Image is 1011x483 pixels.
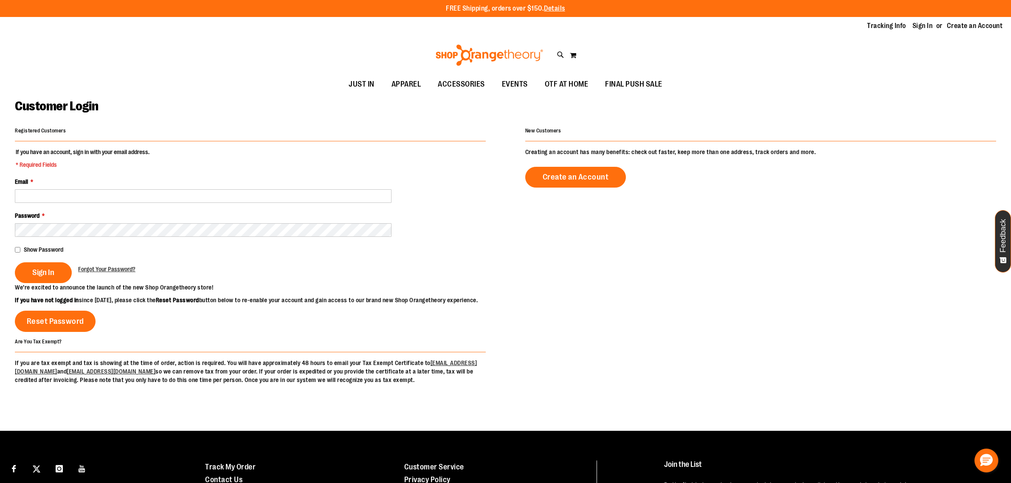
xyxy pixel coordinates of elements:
[912,21,933,31] a: Sign In
[493,75,536,94] a: EVENTS
[29,461,44,475] a: Visit our X page
[434,45,544,66] img: Shop Orangetheory
[15,297,79,303] strong: If you have not logged in
[999,219,1007,253] span: Feedback
[15,148,150,169] legend: If you have an account, sign in with your email address.
[544,5,565,12] a: Details
[404,463,464,471] a: Customer Service
[525,167,626,188] a: Create an Account
[525,128,561,134] strong: New Customers
[15,339,62,345] strong: Are You Tax Exempt?
[438,75,485,94] span: ACCESSORIES
[156,297,199,303] strong: Reset Password
[78,266,135,272] span: Forgot Your Password?
[525,148,996,156] p: Creating an account has many benefits: check out faster, keep more than one address, track orders...
[664,461,988,476] h4: Join the List
[15,99,98,113] span: Customer Login
[605,75,662,94] span: FINAL PUSH SALE
[391,75,421,94] span: APPAREL
[502,75,528,94] span: EVENTS
[32,268,54,277] span: Sign In
[15,128,66,134] strong: Registered Customers
[536,75,597,94] a: OTF AT HOME
[27,317,84,326] span: Reset Password
[545,75,589,94] span: OTF AT HOME
[543,172,609,182] span: Create an Account
[867,21,906,31] a: Tracking Info
[15,296,506,304] p: since [DATE], please click the button below to re-enable your account and gain access to our bran...
[6,461,21,475] a: Visit our Facebook page
[78,265,135,273] a: Forgot Your Password?
[15,262,72,283] button: Sign In
[349,75,375,94] span: JUST IN
[597,75,671,94] a: FINAL PUSH SALE
[24,246,63,253] span: Show Password
[446,4,565,14] p: FREE Shipping, orders over $150.
[429,75,493,94] a: ACCESSORIES
[974,449,998,472] button: Hello, have a question? Let’s chat.
[52,461,67,475] a: Visit our Instagram page
[15,359,486,384] p: If you are tax exempt and tax is showing at the time of order, action is required. You will have ...
[947,21,1003,31] a: Create an Account
[205,463,256,471] a: Track My Order
[67,368,155,375] a: [EMAIL_ADDRESS][DOMAIN_NAME]
[340,75,383,94] a: JUST IN
[75,461,90,475] a: Visit our Youtube page
[15,178,28,185] span: Email
[995,210,1011,272] button: Feedback - Show survey
[15,212,39,219] span: Password
[383,75,430,94] a: APPAREL
[33,465,40,473] img: Twitter
[15,311,96,332] a: Reset Password
[15,283,506,292] p: We’re excited to announce the launch of the new Shop Orangetheory store!
[16,160,149,169] span: * Required Fields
